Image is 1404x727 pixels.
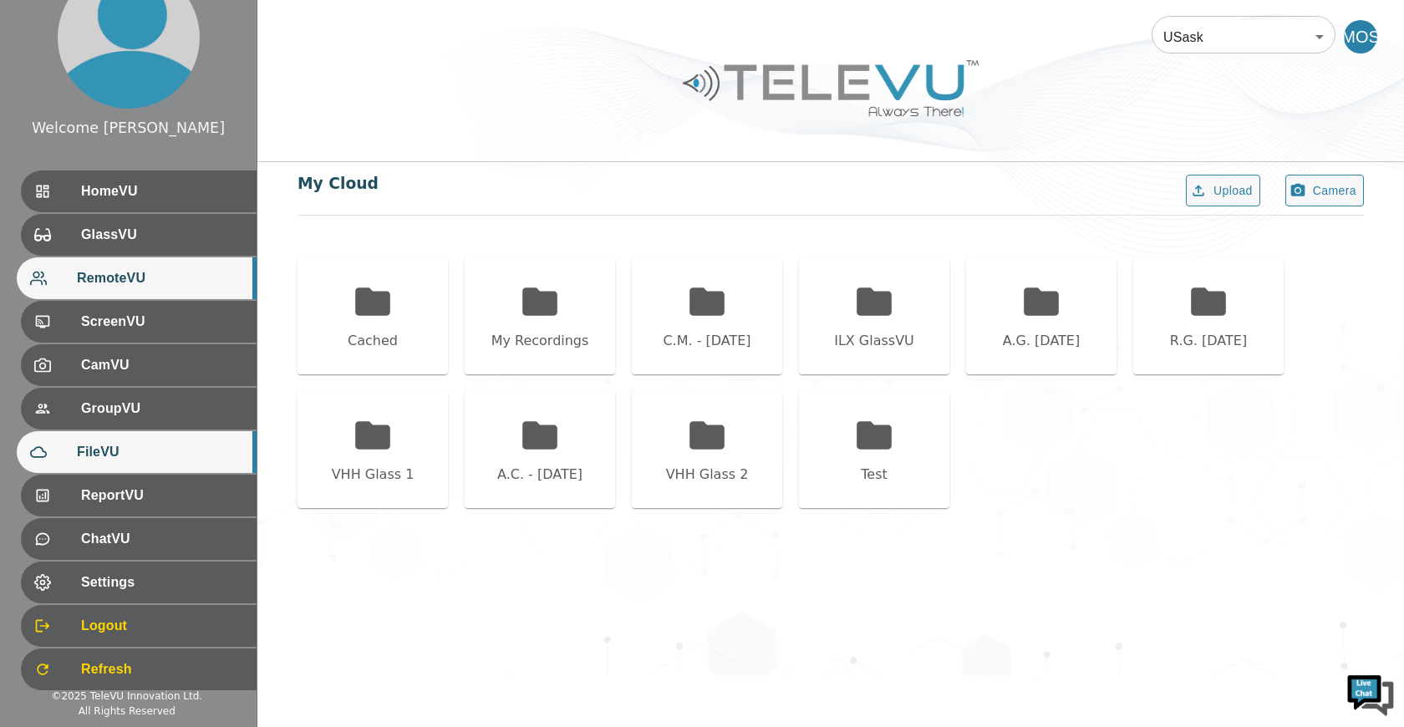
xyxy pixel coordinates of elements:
[81,529,243,549] span: ChatVU
[17,257,257,299] div: RemoteVU
[680,53,981,123] img: Logo
[32,117,225,139] div: Welcome [PERSON_NAME]
[274,8,314,48] div: Minimize live chat window
[1170,331,1247,351] div: R.G. [DATE]
[81,616,243,636] span: Logout
[97,211,231,379] span: We're online!
[81,181,243,201] span: HomeVU
[81,399,243,419] span: GroupVU
[491,331,589,351] div: My Recordings
[1345,669,1396,719] img: Chat Widget
[21,648,257,690] div: Refresh
[666,465,749,485] div: VHH Glass 2
[21,605,257,647] div: Logout
[1344,20,1377,53] div: MOS
[8,456,318,515] textarea: Type your message and hit 'Enter'
[332,465,415,485] div: VHH Glass 1
[861,465,888,485] div: Test
[497,465,582,485] div: A.C. - [DATE]
[28,78,70,119] img: d_736959983_company_1615157101543_736959983
[21,475,257,516] div: ReportVU
[1003,331,1080,351] div: A.G. [DATE]
[77,268,243,288] span: RemoteVU
[81,312,243,332] span: ScreenVU
[81,225,243,245] span: GlassVU
[21,214,257,256] div: GlassVU
[834,331,914,351] div: ILX GlassVU
[21,301,257,343] div: ScreenVU
[81,486,243,506] span: ReportVU
[663,331,750,351] div: C.M. - [DATE]
[298,172,379,196] div: My Cloud
[17,431,257,473] div: FileVU
[1285,175,1364,207] button: Camera
[21,170,257,212] div: HomeVU
[21,344,257,386] div: CamVU
[348,331,398,351] div: Cached
[81,659,243,679] span: Refresh
[81,572,243,592] span: Settings
[21,562,257,603] div: Settings
[87,88,281,109] div: Chat with us now
[21,518,257,560] div: ChatVU
[77,442,243,462] span: FileVU
[1152,13,1335,60] div: USask
[21,388,257,430] div: GroupVU
[1186,175,1260,207] button: Upload
[81,355,243,375] span: CamVU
